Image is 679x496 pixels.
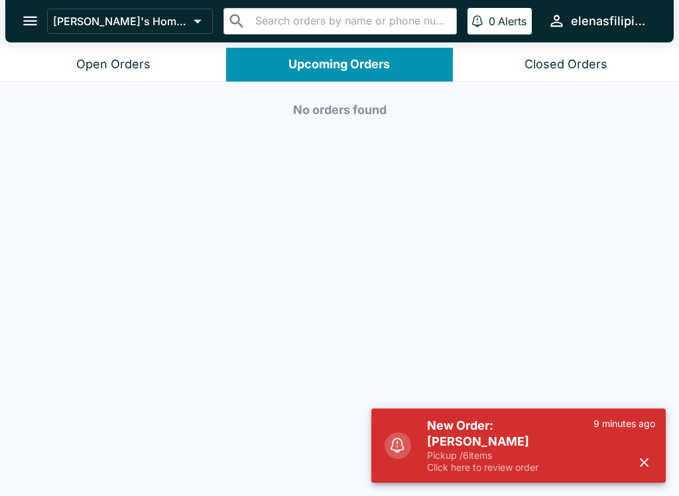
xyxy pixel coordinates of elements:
[542,7,658,35] button: elenasfilipinofoods
[427,418,593,450] h5: New Order: [PERSON_NAME]
[427,450,593,462] p: Pickup / 6 items
[489,15,495,28] p: 0
[251,12,451,31] input: Search orders by name or phone number
[53,15,188,28] p: [PERSON_NAME]'s Home of the Finest Filipino Foods
[427,462,593,473] p: Click here to review order
[76,57,151,72] div: Open Orders
[571,13,652,29] div: elenasfilipinofoods
[498,15,526,28] p: Alerts
[593,418,655,430] p: 9 minutes ago
[288,57,390,72] div: Upcoming Orders
[525,57,607,72] div: Closed Orders
[47,9,213,34] button: [PERSON_NAME]'s Home of the Finest Filipino Foods
[13,4,47,38] button: open drawer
